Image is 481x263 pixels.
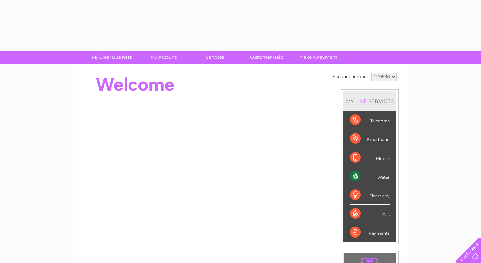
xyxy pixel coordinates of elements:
[135,51,191,64] a: My Account
[350,167,390,186] div: Water
[354,98,368,104] div: LIVE
[343,91,396,111] div: MY SERVICES
[350,148,390,167] div: Mobile
[350,111,390,129] div: Telecoms
[187,51,243,64] a: Services
[290,51,346,64] a: Make A Payment
[350,129,390,148] div: Broadband
[350,223,390,242] div: Payments
[350,205,390,223] div: Gas
[84,51,140,64] a: My Clear Business
[350,186,390,205] div: Electricity
[331,71,370,83] td: Account number
[239,51,295,64] a: Customer Help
